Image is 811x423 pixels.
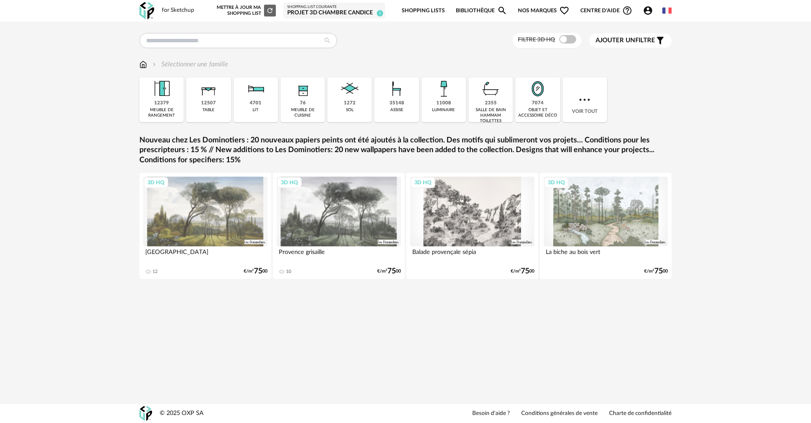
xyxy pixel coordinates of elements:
[151,60,228,69] div: Sélectionner une famille
[139,406,152,421] img: OXP
[151,60,158,69] img: svg+xml;base64,PHN2ZyB3aWR0aD0iMTYiIGhlaWdodD0iMTYiIHZpZXdCb3g9IjAgMCAxNiAxNiIgZmlsbD0ibm9uZSIgeG...
[526,77,549,100] img: Miroir.png
[390,107,403,113] div: assise
[644,268,668,274] div: €/m² 00
[273,173,405,279] a: 3D HQ Provence grisaille 10 €/m²7500
[244,77,267,100] img: Literie.png
[377,268,401,274] div: €/m² 00
[142,107,181,118] div: meuble de rangement
[563,77,607,122] div: Voir tout
[266,8,274,13] span: Refresh icon
[596,36,655,45] span: filtre
[540,173,672,279] a: 3D HQ La biche au bois vert €/m²7500
[253,107,259,113] div: lit
[580,5,632,16] span: Centre d'aideHelp Circle Outline icon
[160,409,204,418] div: © 2025 OXP SA
[643,5,657,16] span: Account Circle icon
[139,60,147,69] img: svg+xml;base64,PHN2ZyB3aWR0aD0iMTYiIGhlaWdodD0iMTciIHZpZXdCb3g9IjAgMCAxNiAxNyIgZmlsbD0ibm9uZSIgeG...
[596,37,635,44] span: Ajouter un
[152,269,158,275] div: 12
[411,177,435,188] div: 3D HQ
[485,100,497,106] div: 2355
[518,1,569,21] span: Nos marques
[521,410,598,418] a: Conditions générales de vente
[609,410,672,418] a: Charte de confidentialité
[406,173,538,279] a: 3D HQ Balade provençale sépia €/m²7500
[410,246,534,263] div: Balade provençale sépia
[518,37,555,43] span: Filtre 3D HQ
[162,7,194,14] div: for Sketchup
[277,246,401,263] div: Provence grisaille
[344,100,356,106] div: 1272
[338,77,361,100] img: Sol.png
[622,5,632,16] span: Help Circle Outline icon
[154,100,169,106] div: 12379
[283,107,322,118] div: meuble de cuisine
[385,77,408,100] img: Assise.png
[662,6,672,15] img: fr
[287,9,381,17] div: Projet 3D Chambre Candice
[389,100,404,106] div: 35148
[472,410,510,418] a: Besoin d'aide ?
[577,92,592,107] img: more.7b13dc1.svg
[377,10,383,16] span: 2
[518,107,557,118] div: objet et accessoire déco
[559,5,569,16] span: Heart Outline icon
[544,246,668,263] div: La biche au bois vert
[521,268,529,274] span: 75
[291,77,314,100] img: Rangement.png
[287,5,381,10] div: Shopping List courante
[497,5,507,16] span: Magnify icon
[244,268,267,274] div: €/m² 00
[202,107,215,113] div: table
[589,33,672,48] button: Ajouter unfiltre Filter icon
[511,268,534,274] div: €/m² 00
[277,177,302,188] div: 3D HQ
[287,5,381,17] a: Shopping List courante Projet 3D Chambre Candice 2
[432,77,455,100] img: Luminaire.png
[250,100,261,106] div: 4701
[655,35,665,46] span: Filter icon
[436,100,451,106] div: 11008
[402,1,445,21] a: Shopping Lists
[144,177,168,188] div: 3D HQ
[643,5,653,16] span: Account Circle icon
[139,136,672,165] a: Nouveau chez Les Dominotiers : 20 nouveaux papiers peints ont été ajoutés à la collection. Des mo...
[387,268,396,274] span: 75
[432,107,455,113] div: luminaire
[143,246,267,263] div: [GEOGRAPHIC_DATA]
[346,107,354,113] div: sol
[150,77,173,100] img: Meuble%20de%20rangement.png
[544,177,569,188] div: 3D HQ
[456,1,507,21] a: BibliothèqueMagnify icon
[139,2,154,19] img: OXP
[139,173,271,279] a: 3D HQ [GEOGRAPHIC_DATA] 12 €/m²7500
[201,100,216,106] div: 12507
[197,77,220,100] img: Table.png
[471,107,510,124] div: salle de bain hammam toilettes
[479,77,502,100] img: Salle%20de%20bain.png
[654,268,663,274] span: 75
[300,100,306,106] div: 76
[215,5,276,16] div: Mettre à jour ma Shopping List
[254,268,262,274] span: 75
[532,100,544,106] div: 7074
[286,269,291,275] div: 10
